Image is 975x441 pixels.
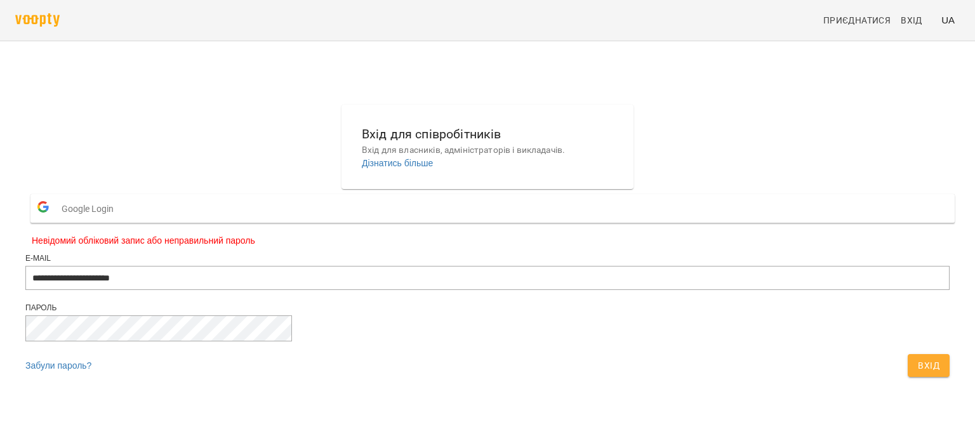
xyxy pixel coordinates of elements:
a: Приєднатися [818,9,896,32]
h6: Вхід для співробітників [362,124,613,144]
span: Вхід [918,358,939,373]
div: E-mail [25,253,950,264]
button: UA [936,8,960,32]
span: UA [941,13,955,27]
span: Приєднатися [823,13,891,28]
button: Вхід для співробітниківВхід для власників, адміністраторів і викладачів.Дізнатись більше [352,114,623,180]
a: Дізнатись більше [362,158,433,168]
p: Вхід для власників, адміністраторів і викладачів. [362,144,613,157]
button: Вхід [908,354,950,377]
div: Пароль [25,303,950,313]
a: Забули пароль? [25,360,91,371]
span: Вхід [901,13,922,28]
span: Google Login [62,196,120,221]
button: Google Login [30,194,955,223]
img: voopty.png [15,13,60,27]
span: Невідомий обліковий запис або неправильний пароль [32,234,943,247]
a: Вхід [896,9,936,32]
